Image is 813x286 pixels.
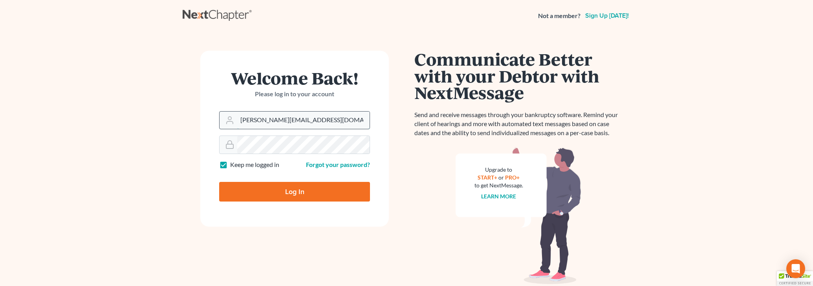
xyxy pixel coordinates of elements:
[474,166,523,174] div: Upgrade to
[499,174,504,181] span: or
[219,70,370,86] h1: Welcome Back!
[219,90,370,99] p: Please log in to your account
[456,147,581,284] img: nextmessage_bg-59042aed3d76b12b5cd301f8e5b87938c9018125f34e5fa2b7a6b67550977c72.svg
[482,193,516,200] a: Learn more
[777,271,813,286] div: TrustedSite Certified
[219,182,370,202] input: Log In
[230,160,279,169] label: Keep me logged in
[786,259,805,278] div: Open Intercom Messenger
[478,174,498,181] a: START+
[414,51,623,101] h1: Communicate Better with your Debtor with NextMessage
[538,11,580,20] strong: Not a member?
[474,181,523,189] div: to get NextMessage.
[505,174,520,181] a: PRO+
[414,110,623,137] p: Send and receive messages through your bankruptcy software. Remind your client of hearings and mo...
[584,13,630,19] a: Sign up [DATE]!
[306,161,370,168] a: Forgot your password?
[237,112,370,129] input: Email Address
